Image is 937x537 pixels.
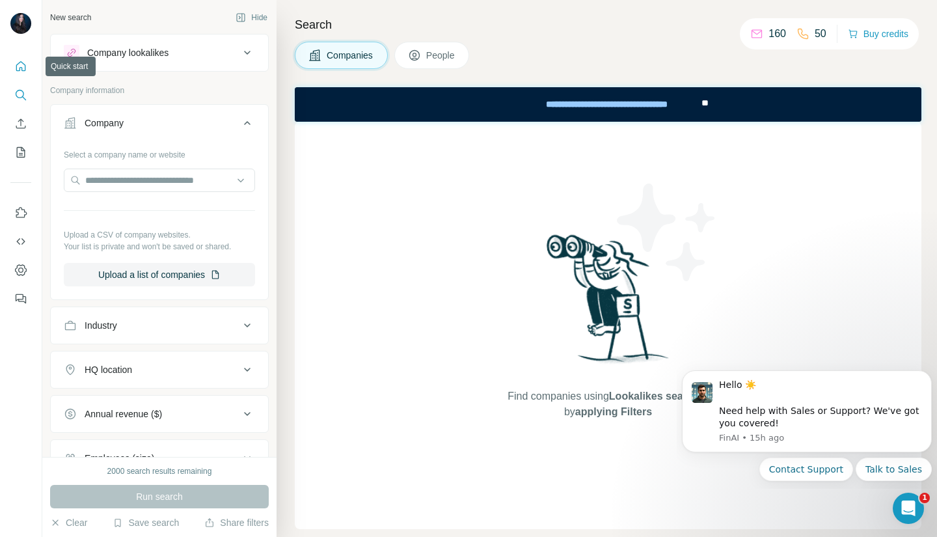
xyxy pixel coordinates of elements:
[85,319,117,332] div: Industry
[10,230,31,253] button: Use Surfe API
[10,112,31,135] button: Enrich CSV
[10,287,31,310] button: Feedback
[426,49,456,62] span: People
[327,49,374,62] span: Companies
[10,201,31,225] button: Use Surfe on LinkedIn
[85,117,124,130] div: Company
[919,493,930,503] span: 1
[50,12,91,23] div: New search
[295,87,921,122] iframe: Banner
[10,13,31,34] img: Avatar
[51,107,268,144] button: Company
[768,26,786,42] p: 160
[10,55,31,78] button: Quick start
[575,406,652,417] span: applying Filters
[50,85,269,96] p: Company information
[64,144,255,161] div: Select a company name or website
[64,263,255,286] button: Upload a list of companies
[50,516,87,529] button: Clear
[107,465,212,477] div: 2000 search results remaining
[51,398,268,430] button: Annual revenue ($)
[85,452,154,465] div: Employees (size)
[64,241,255,253] p: Your list is private and won't be saved or shared.
[608,174,726,291] img: Surfe Illustration - Stars
[815,26,826,42] p: 50
[893,493,924,524] iframe: Intercom live chat
[10,83,31,107] button: Search
[609,391,699,402] span: Lookalikes search
[85,363,132,376] div: HQ location
[226,8,277,27] button: Hide
[10,141,31,164] button: My lists
[64,229,255,241] p: Upload a CSV of company websites.
[51,354,268,385] button: HQ location
[10,258,31,282] button: Dashboard
[677,360,937,489] iframe: Intercom notifications message
[848,25,908,43] button: Buy credits
[504,389,712,420] span: Find companies using or by
[113,516,179,529] button: Save search
[85,407,162,420] div: Annual revenue ($)
[51,37,268,68] button: Company lookalikes
[51,310,268,341] button: Industry
[87,46,169,59] div: Company lookalikes
[295,16,921,34] h4: Search
[204,516,269,529] button: Share filters
[51,443,268,474] button: Employees (size)
[541,231,676,376] img: Surfe Illustration - Woman searching with binoculars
